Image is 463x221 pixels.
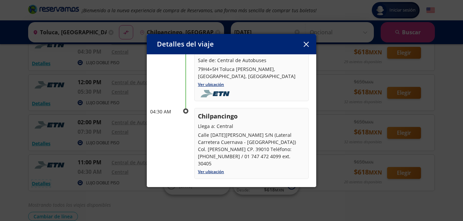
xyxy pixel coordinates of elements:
a: Ver ubicación [198,81,224,87]
p: 79H4+5H Toluca [PERSON_NAME], [GEOGRAPHIC_DATA], [GEOGRAPHIC_DATA] [198,66,305,80]
p: Sale de: Central de Autobuses [198,57,305,64]
img: foobar2.png [198,90,234,97]
p: Chilpancingo [198,112,305,121]
a: Ver ubicación [198,169,224,174]
p: Llega a: Central [198,123,305,130]
p: Calle [DATE][PERSON_NAME] S/N (Lateral Carretera Cuernava - [GEOGRAPHIC_DATA]) Col. [PERSON_NAME]... [198,131,305,167]
p: Detalles del viaje [157,39,214,49]
p: 04:30 AM [150,108,177,115]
